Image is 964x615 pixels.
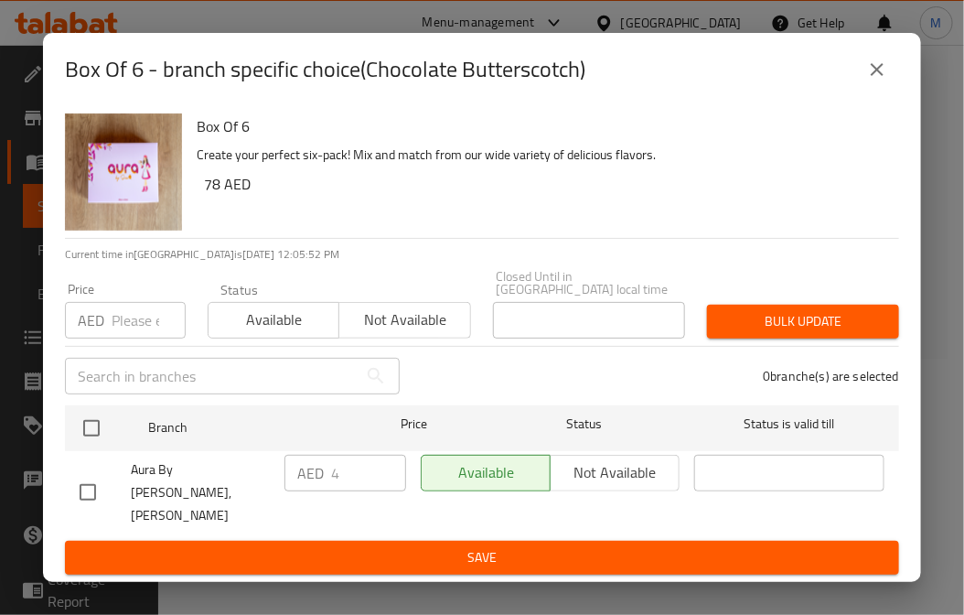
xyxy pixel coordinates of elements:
[722,310,884,333] span: Bulk update
[78,309,104,331] p: AED
[707,305,899,339] button: Bulk update
[694,413,884,436] span: Status is valid till
[331,455,406,491] input: Please enter price
[763,367,899,385] p: 0 branche(s) are selected
[353,413,475,436] span: Price
[65,113,182,231] img: Box Of 6
[65,358,358,394] input: Search in branches
[80,546,884,569] span: Save
[65,541,899,575] button: Save
[216,307,332,333] span: Available
[148,416,338,439] span: Branch
[204,171,884,197] h6: 78 AED
[197,113,884,139] h6: Box Of 6
[347,307,463,333] span: Not available
[855,48,899,92] button: close
[338,302,470,339] button: Not available
[131,459,270,527] span: Aura By [PERSON_NAME], [PERSON_NAME]
[489,413,680,436] span: Status
[65,55,585,84] h2: Box Of 6 - branch specific choice(Chocolate Butterscotch)
[208,302,339,339] button: Available
[197,144,884,167] p: Create your perfect six-pack! Mix and match from our wide variety of delicious flavors.
[65,246,899,263] p: Current time in [GEOGRAPHIC_DATA] is [DATE] 12:05:52 PM
[112,302,186,339] input: Please enter price
[297,462,324,484] p: AED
